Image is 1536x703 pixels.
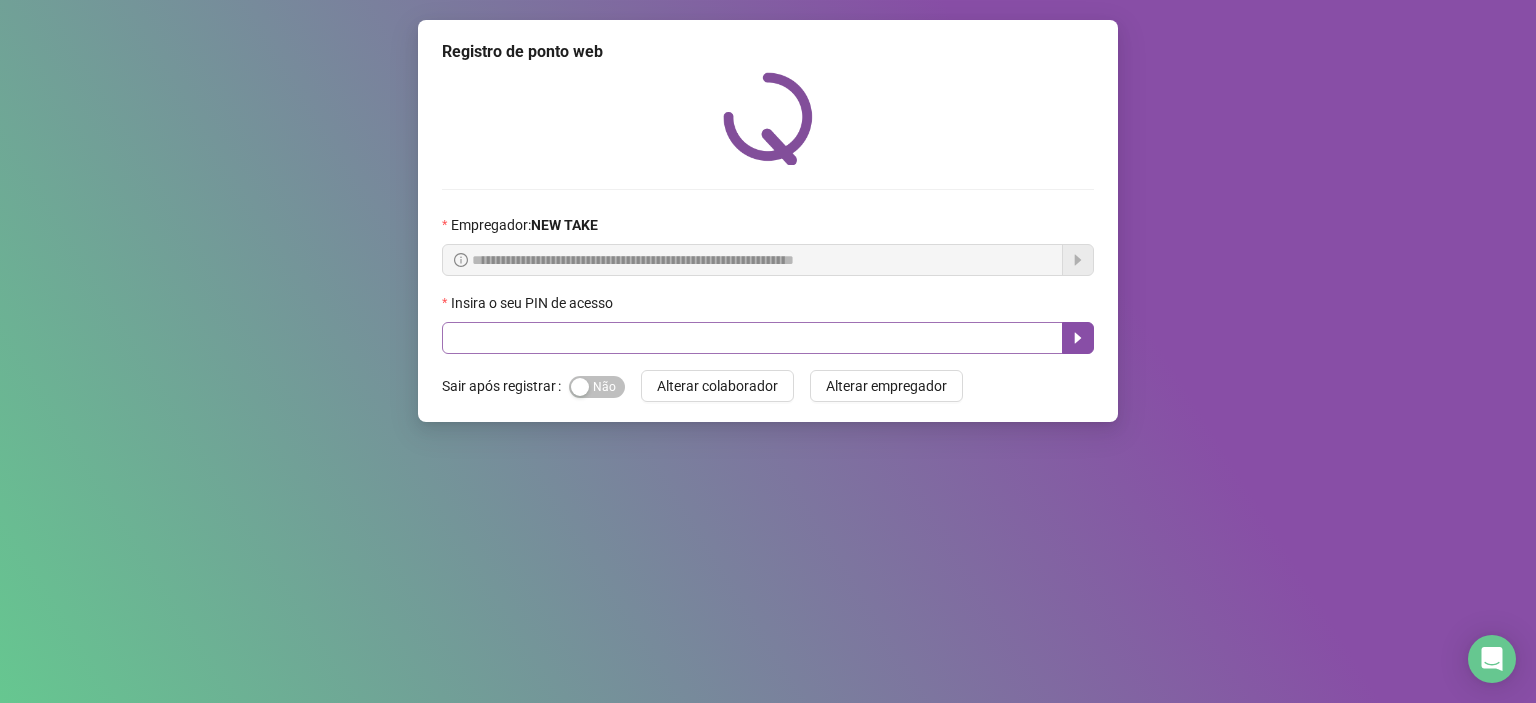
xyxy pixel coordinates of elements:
[810,370,963,402] button: Alterar empregador
[1468,635,1516,683] div: Open Intercom Messenger
[442,40,1094,64] div: Registro de ponto web
[454,253,468,267] span: info-circle
[531,217,598,233] strong: NEW TAKE
[657,375,778,397] span: Alterar colaborador
[442,292,626,314] label: Insira o seu PIN de acesso
[451,214,598,236] span: Empregador :
[442,370,569,402] label: Sair após registrar
[723,72,813,165] img: QRPoint
[641,370,794,402] button: Alterar colaborador
[826,375,947,397] span: Alterar empregador
[1070,330,1086,346] span: caret-right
